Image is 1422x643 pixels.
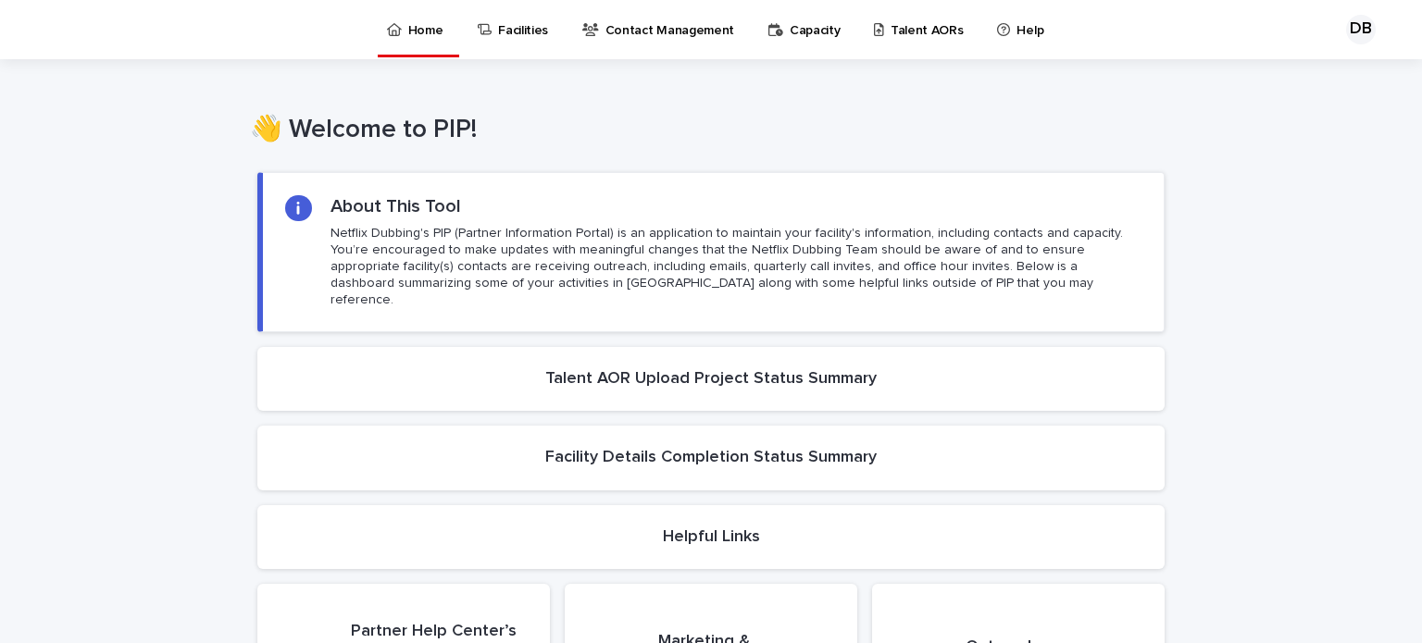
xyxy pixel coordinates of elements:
div: DB [1346,15,1376,44]
h2: Talent AOR Upload Project Status Summary [545,369,877,390]
h2: Facility Details Completion Status Summary [545,448,877,468]
h2: Helpful Links [663,527,760,548]
p: Netflix Dubbing's PIP (Partner Information Portal) is an application to maintain your facility's ... [331,225,1141,309]
h2: About This Tool [331,195,461,217]
h1: 👋 Welcome to PIP! [250,115,1157,146]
